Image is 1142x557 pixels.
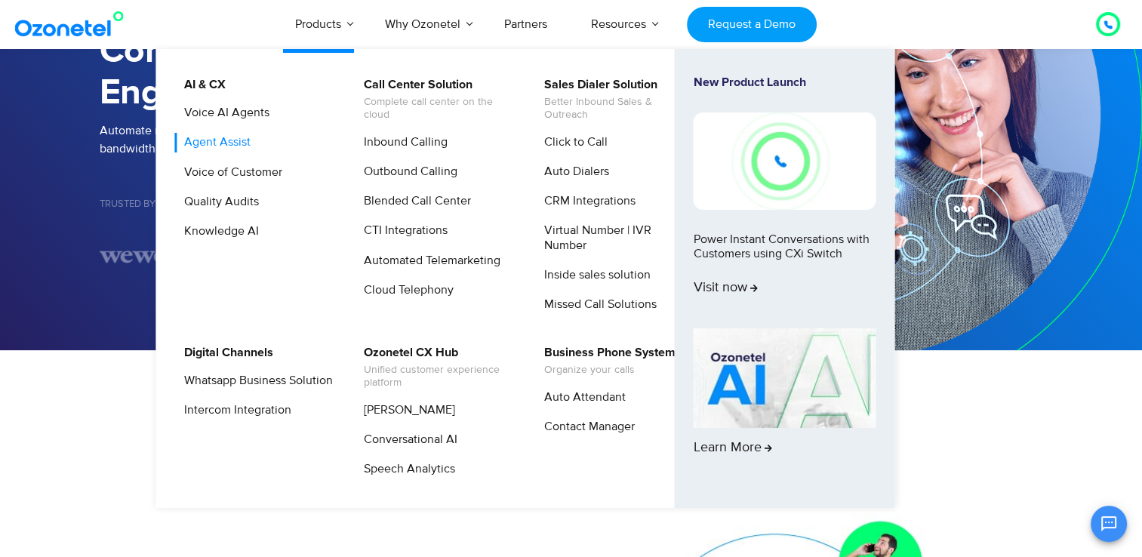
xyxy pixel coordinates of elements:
[694,280,758,297] span: Visit now
[354,133,450,152] a: Inbound Calling
[534,221,695,254] a: Virtual Number | IVR Number
[100,239,195,266] img: wework
[100,433,1043,494] h2: Power Intelligent Automation at Scale with Voice AI Agents
[694,328,876,428] img: AI
[174,192,261,211] a: Quality Audits
[174,343,275,362] a: Digital Channels
[174,371,335,390] a: Whatsapp Business Solution
[100,199,571,209] h5: Trusted by 3500+ Businesses
[534,295,659,314] a: Missed Call Solutions
[687,7,816,42] a: Request a Demo
[174,222,261,241] a: Knowledge AI
[1091,506,1127,542] button: Open chat
[354,251,503,270] a: Automated Telemarketing
[534,343,678,379] a: Business Phone SystemOrganize your calls
[544,364,676,377] span: Organize your calls
[534,417,637,436] a: Contact Manager
[364,364,513,389] span: Unified customer experience platform
[534,388,628,407] a: Auto Attendant
[174,401,294,420] a: Intercom Integration
[100,239,195,266] div: 3 / 7
[354,430,460,449] a: Conversational AI
[174,75,228,94] a: AI & CX
[174,163,285,182] a: Voice of Customer
[354,162,460,181] a: Outbound Calling
[174,133,253,152] a: Agent Assist
[100,239,571,266] div: Image Carousel
[354,401,457,420] a: [PERSON_NAME]
[694,112,876,209] img: New-Project-17.png
[354,192,473,211] a: Blended Call Center
[174,103,272,122] a: Voice AI Agents
[354,281,456,300] a: Cloud Telephony
[534,192,638,211] a: CRM Integrations
[694,440,772,457] span: Learn More
[534,162,611,181] a: Auto Dialers
[694,328,876,482] a: Learn More
[354,460,457,479] a: Speech Analytics
[354,221,450,240] a: CTI Integrations
[354,75,515,124] a: Call Center SolutionComplete call center on the cloud
[364,96,513,122] span: Complete call center on the cloud
[534,75,695,124] a: Sales Dialer SolutionBetter Inbound Sales & Outreach
[694,75,876,322] a: New Product LaunchPower Instant Conversations with Customers using CXi SwitchVisit now
[354,343,515,392] a: Ozonetel CX HubUnified customer experience platform
[100,122,571,158] p: Automate repetitive tasks and common queries at scale. Save agent bandwidth for complex and high ...
[534,266,653,285] a: Inside sales solution
[544,96,693,122] span: Better Inbound Sales & Outreach
[534,133,610,152] a: Click to Call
